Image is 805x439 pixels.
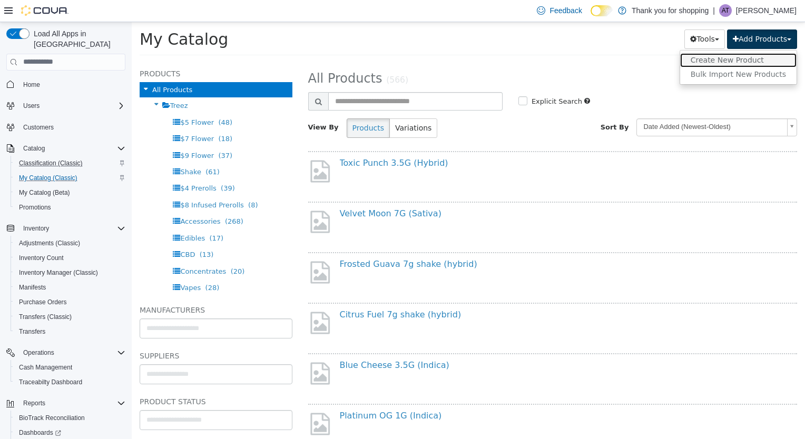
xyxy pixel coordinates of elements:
span: My Catalog (Classic) [15,172,125,184]
span: $4 Prerolls [48,162,84,170]
span: Home [23,81,40,89]
span: Edibles [48,212,73,220]
span: $5 Flower [48,96,82,104]
span: Inventory Count [19,254,64,262]
a: Classification (Classic) [15,157,87,169]
span: Promotions [19,203,51,212]
span: Operations [19,346,125,359]
span: (8) [116,179,126,187]
span: Cash Management [19,363,72,372]
span: Dark Mode [591,16,591,17]
button: Variations [258,96,306,116]
button: Classification (Classic) [11,156,130,171]
span: Treez [38,79,56,87]
small: (566) [254,53,277,63]
span: Cash Management [15,361,125,374]
span: (28) [74,262,88,270]
button: Inventory [2,221,130,236]
span: Inventory [23,224,49,233]
button: Transfers (Classic) [11,310,130,324]
a: Traceabilty Dashboard [15,376,86,388]
span: Manifests [15,281,125,294]
span: Dashboards [15,426,125,439]
span: Operations [23,348,54,357]
h5: Manufacturers [8,282,161,294]
h5: Suppliers [8,327,161,340]
span: Classification (Classic) [15,157,125,169]
span: (48) [86,96,101,104]
button: Customers [2,119,130,135]
a: Toxic Punch 3.5G (Hybrid) [208,136,317,146]
button: Promotions [11,200,130,215]
img: Cova [21,5,68,16]
span: Inventory [19,222,125,235]
button: Inventory [19,222,53,235]
button: Products [215,96,258,116]
a: Date Added (Newest-Oldest) [505,96,665,114]
span: (20) [99,245,113,253]
span: BioTrack Reconciliation [15,412,125,424]
span: Adjustments (Classic) [19,239,80,247]
span: Catalog [23,144,45,153]
span: Shake [48,146,70,154]
span: Promotions [15,201,125,214]
img: missing-image.png [176,288,200,314]
span: BioTrack Reconciliation [19,414,85,422]
span: Adjustments (Classic) [15,237,125,250]
label: Explicit Search [397,74,450,85]
a: Platinum OG 1G (Indica) [208,388,310,398]
img: missing-image.png [176,136,200,162]
span: Transfers (Classic) [15,311,125,323]
a: Home [19,78,44,91]
a: Manifests [15,281,50,294]
span: (61) [74,146,88,154]
button: Adjustments (Classic) [11,236,130,251]
p: | [713,4,715,17]
button: Cash Management [11,360,130,375]
span: CBD [48,228,63,236]
button: Catalog [2,141,130,156]
span: Customers [19,121,125,134]
span: Traceabilty Dashboard [15,376,125,388]
span: Manifests [19,283,46,292]
a: My Catalog (Classic) [15,172,82,184]
span: Customers [23,123,54,132]
p: Thank you for shopping [632,4,709,17]
span: (37) [86,129,101,137]
a: Frosted Guava 7g shake (hybrid) [208,237,346,247]
a: Dashboards [15,426,65,439]
span: Vapes [48,262,69,270]
img: missing-image.png [176,187,200,213]
span: Traceabilty Dashboard [19,378,82,386]
a: My Catalog (Beta) [15,186,74,199]
a: Blue Cheese 3.5G (Indica) [208,338,318,348]
span: Users [23,102,40,110]
span: Transfers [15,325,125,338]
button: Inventory Manager (Classic) [11,265,130,280]
button: Purchase Orders [11,295,130,310]
span: (18) [86,113,101,121]
input: Dark Mode [591,5,613,16]
span: My Catalog (Beta) [19,188,70,197]
h5: Products [8,45,161,58]
span: Concentrates [48,245,94,253]
span: Transfers [19,327,45,336]
span: Purchase Orders [19,298,67,306]
span: All Products [21,64,61,72]
span: (39) [89,162,103,170]
a: Transfers [15,325,50,338]
span: Sort By [469,101,497,109]
span: My Catalog (Beta) [15,186,125,199]
button: My Catalog (Classic) [11,171,130,185]
a: Inventory Count [15,252,68,264]
span: Date Added (Newest-Oldest) [505,97,651,113]
button: Catalog [19,142,49,155]
button: My Catalog (Beta) [11,185,130,200]
span: (13) [68,228,82,236]
span: $9 Flower [48,129,82,137]
span: (17) [77,212,92,220]
button: Users [2,98,130,113]
img: missing-image.png [176,389,200,415]
button: Manifests [11,280,130,295]
span: Load All Apps in [GEOGRAPHIC_DATA] [30,28,125,49]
